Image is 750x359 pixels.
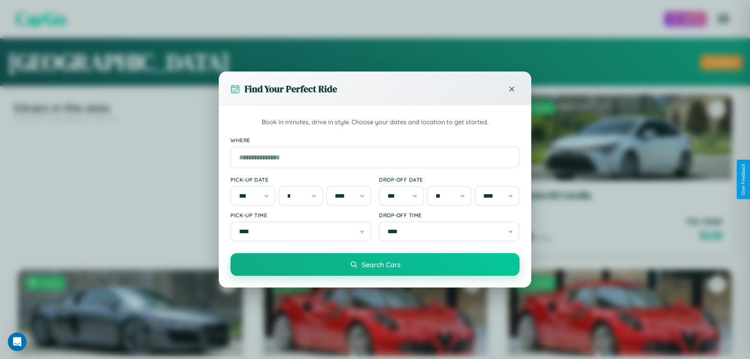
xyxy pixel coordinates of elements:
p: Book in minutes, drive in style. Choose your dates and location to get started. [230,117,520,127]
label: Where [230,137,520,143]
label: Pick-up Time [230,212,371,218]
label: Pick-up Date [230,176,371,183]
button: Search Cars [230,253,520,276]
label: Drop-off Date [379,176,520,183]
span: Search Cars [362,260,400,269]
h3: Find Your Perfect Ride [245,82,337,95]
label: Drop-off Time [379,212,520,218]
